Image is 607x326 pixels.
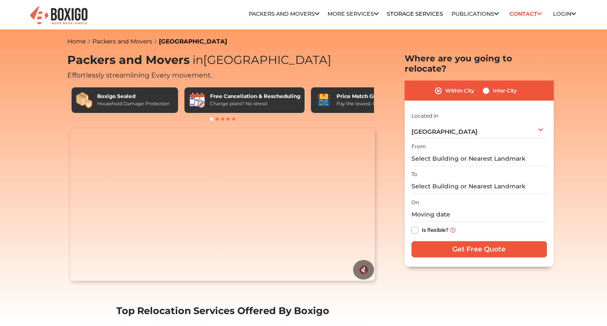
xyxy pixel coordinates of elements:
[387,11,443,17] a: Storage Services
[411,241,547,257] input: Get Free Quote
[337,92,401,100] div: Price Match Guarantee
[553,11,576,17] a: Login
[411,128,478,136] span: [GEOGRAPHIC_DATA]
[249,11,319,17] a: Packers and Movers
[67,53,378,67] h1: Packers and Movers
[422,225,449,234] label: Is flexible?
[452,11,499,17] a: Publications
[67,71,212,79] span: Effortlessly streamlining Every movement.
[337,100,401,107] div: Pay the lowest. Guaranteed!
[315,92,332,109] img: Price Match Guarantee
[353,260,374,280] button: 🔇
[411,112,438,120] label: Located in
[159,38,227,45] a: [GEOGRAPHIC_DATA]
[450,228,455,233] img: info
[97,100,170,107] div: Household Damage Protection
[29,5,89,26] img: Boxigo
[507,7,545,20] a: Contact
[445,86,474,96] label: Within City
[411,170,417,178] label: To
[411,143,426,150] label: From
[210,92,300,100] div: Free Cancellation & Rescheduling
[328,11,379,17] a: More services
[411,207,547,222] input: Moving date
[67,38,86,45] a: Home
[193,53,203,67] span: in
[92,38,152,45] a: Packers and Movers
[411,199,419,206] label: On
[411,151,547,166] input: Select Building or Nearest Landmark
[405,53,554,74] h2: Where are you going to relocate?
[411,179,547,194] input: Select Building or Nearest Landmark
[76,92,93,109] img: Boxigo Sealed
[210,100,300,107] div: Change plans? No stress!
[67,305,378,317] h2: Top Relocation Services Offered By Boxigo
[70,129,375,281] video: Your browser does not support the video tag.
[493,86,517,96] label: Inter City
[189,92,206,109] img: Free Cancellation & Rescheduling
[97,92,170,100] div: Boxigo Sealed
[190,53,331,67] span: [GEOGRAPHIC_DATA]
